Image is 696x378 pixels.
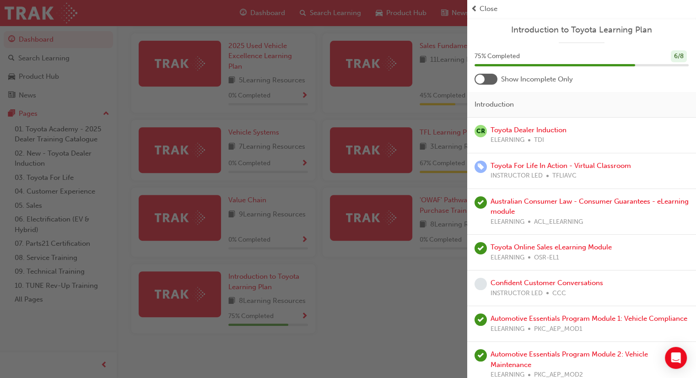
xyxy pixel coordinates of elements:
span: Close [480,4,497,14]
a: Toyota For Life In Action - Virtual Classroom [491,162,631,170]
span: null-icon [475,125,487,137]
span: ELEARNING [491,217,524,227]
a: Automotive Essentials Program Module 1: Vehicle Compliance [491,314,687,323]
span: ELEARNING [491,253,524,263]
span: ACL_ELEARNING [534,217,583,227]
a: Australian Consumer Law - Consumer Guarantees - eLearning module [491,197,689,216]
span: learningRecordVerb_NONE-icon [475,278,487,290]
a: Toyota Dealer Induction [491,126,567,134]
span: Introduction [475,99,514,110]
span: 75 % Completed [475,51,520,62]
span: OSR-EL1 [534,253,559,263]
a: Introduction to Toyota Learning Plan [475,25,689,35]
span: ELEARNING [491,324,524,335]
span: learningRecordVerb_PASS-icon [475,313,487,326]
span: INSTRUCTOR LED [491,171,543,181]
span: TDI [534,135,544,146]
div: 6 / 8 [671,50,687,63]
a: Automotive Essentials Program Module 2: Vehicle Maintenance [491,350,648,369]
span: TFLIAVC [552,171,577,181]
span: learningRecordVerb_PASS-icon [475,349,487,362]
div: Open Intercom Messenger [665,347,687,369]
span: learningRecordVerb_ENROLL-icon [475,161,487,173]
span: ELEARNING [491,135,524,146]
span: learningRecordVerb_COMPLETE-icon [475,196,487,209]
button: prev-iconClose [471,4,692,14]
span: PKC_AEP_MOD1 [534,324,583,335]
span: CCC [552,288,566,299]
a: Confident Customer Conversations [491,279,603,287]
span: prev-icon [471,4,478,14]
span: learningRecordVerb_PASS-icon [475,242,487,254]
span: Show Incomplete Only [501,74,573,85]
a: Toyota Online Sales eLearning Module [491,243,612,251]
span: INSTRUCTOR LED [491,288,543,299]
